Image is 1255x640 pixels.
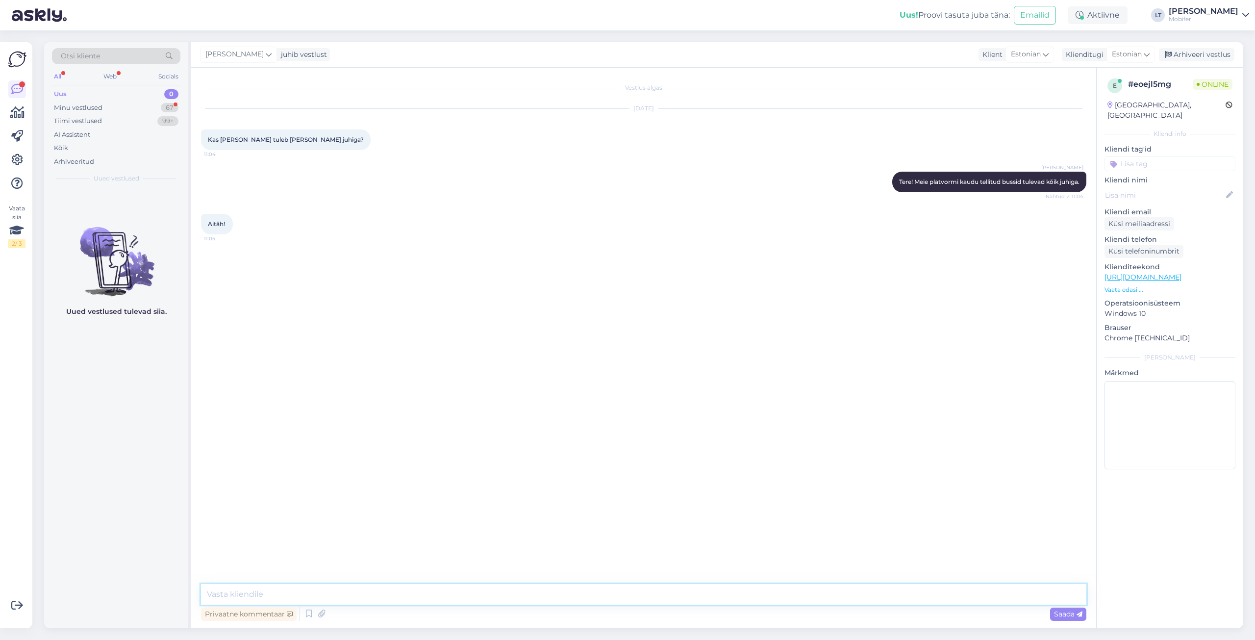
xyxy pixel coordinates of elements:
[204,235,241,242] span: 11:05
[900,10,918,20] b: Uus!
[66,307,167,317] p: Uued vestlused tulevad siia.
[1062,50,1104,60] div: Klienditugi
[1104,308,1235,319] p: Windows 10
[8,239,25,248] div: 2 / 3
[52,70,63,83] div: All
[1193,79,1232,90] span: Online
[1151,8,1165,22] div: LT
[277,50,327,60] div: juhib vestlust
[1128,78,1193,90] div: # eoejl5mg
[94,174,139,183] span: Uued vestlused
[1104,285,1235,294] p: Vaata edasi ...
[101,70,119,83] div: Web
[1104,144,1235,154] p: Kliendi tag'id
[208,220,225,228] span: Aitäh!
[1041,164,1083,171] span: [PERSON_NAME]
[1046,193,1083,200] span: Nähtud ✓ 11:04
[1104,234,1235,245] p: Kliendi telefon
[1011,49,1041,60] span: Estonian
[161,103,178,113] div: 67
[1104,368,1235,378] p: Märkmed
[1169,7,1238,15] div: [PERSON_NAME]
[201,83,1086,92] div: Vestlus algas
[156,70,180,83] div: Socials
[899,178,1079,185] span: Tere! Meie platvormi kaudu tellitud bussid tulevad kõik juhiga.
[1112,49,1142,60] span: Estonian
[1104,333,1235,343] p: Chrome [TECHNICAL_ID]
[61,51,100,61] span: Otsi kliente
[208,136,364,143] span: Kas [PERSON_NAME] tuleb [PERSON_NAME] juhiga?
[8,204,25,248] div: Vaata siia
[1169,15,1238,23] div: Mobifer
[1104,323,1235,333] p: Brauser
[1104,217,1174,230] div: Küsi meiliaadressi
[1159,48,1234,61] div: Arhiveeri vestlus
[54,130,90,140] div: AI Assistent
[1104,273,1181,282] a: [URL][DOMAIN_NAME]
[1105,190,1224,201] input: Lisa nimi
[1104,262,1235,272] p: Klienditeekond
[900,9,1010,21] div: Proovi tasuta juba täna:
[204,151,241,158] span: 11:04
[1104,245,1183,258] div: Küsi telefoninumbrit
[54,116,102,126] div: Tiimi vestlused
[54,103,102,113] div: Minu vestlused
[205,49,264,60] span: [PERSON_NAME]
[44,209,188,298] img: No chats
[1068,6,1128,24] div: Aktiivne
[1104,298,1235,308] p: Operatsioonisüsteem
[54,157,94,167] div: Arhiveeritud
[1104,207,1235,217] p: Kliendi email
[1113,82,1117,89] span: e
[201,104,1086,113] div: [DATE]
[1107,100,1226,121] div: [GEOGRAPHIC_DATA], [GEOGRAPHIC_DATA]
[1104,353,1235,362] div: [PERSON_NAME]
[1169,7,1249,23] a: [PERSON_NAME]Mobifer
[8,50,26,69] img: Askly Logo
[979,50,1003,60] div: Klient
[201,608,297,621] div: Privaatne kommentaar
[1014,6,1056,25] button: Emailid
[1104,175,1235,185] p: Kliendi nimi
[1054,610,1082,618] span: Saada
[1104,156,1235,171] input: Lisa tag
[54,89,67,99] div: Uus
[164,89,178,99] div: 0
[1104,129,1235,138] div: Kliendi info
[157,116,178,126] div: 99+
[54,143,68,153] div: Kõik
